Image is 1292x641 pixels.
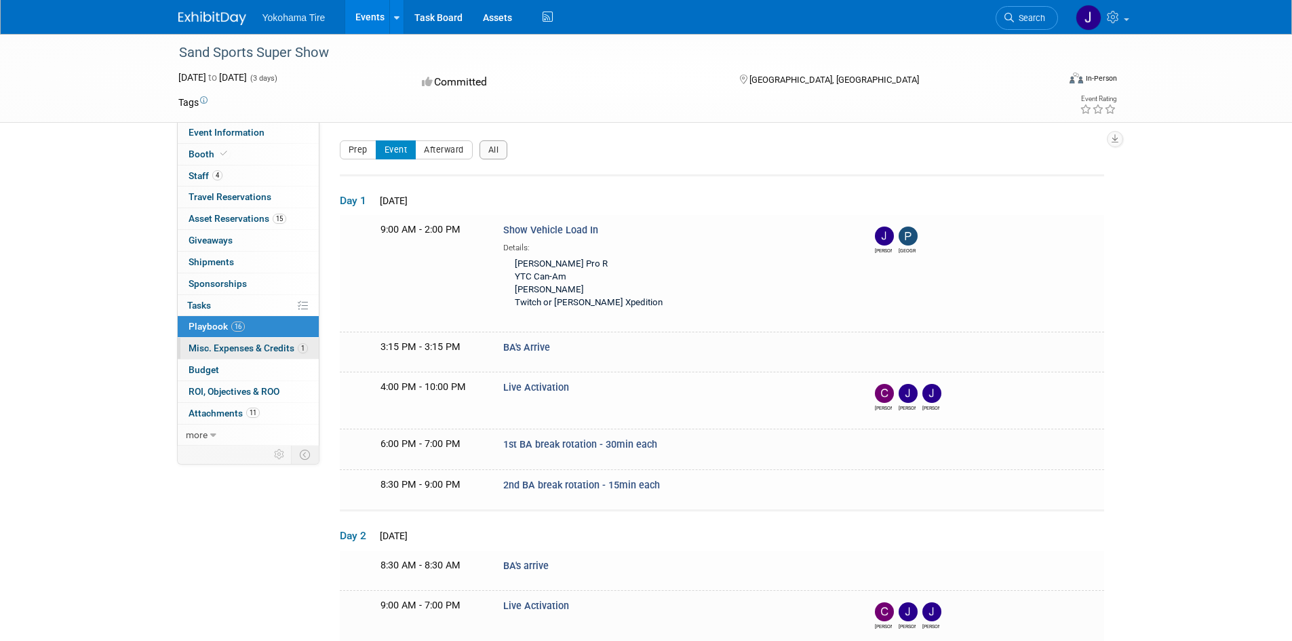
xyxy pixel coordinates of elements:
[922,384,941,403] img: Jason Heath
[380,224,461,235] span: 9:00 AM - 2:00 PM
[1070,73,1083,83] img: Format-Inperson.png
[291,446,319,463] td: Toggle Event Tabs
[178,316,319,337] a: Playbook16
[178,252,319,273] a: Shipments
[503,560,549,572] span: BA's arrive
[178,381,319,402] a: ROI, Objectives & ROO
[262,12,326,23] span: Yokohama Tire
[380,560,461,571] span: 8:30 AM - 8:30 AM
[231,322,245,332] span: 16
[178,230,319,251] a: Giveaways
[206,72,219,83] span: to
[380,479,461,490] span: 8:30 PM - 9:00 PM
[178,12,246,25] img: ExhibitDay
[178,295,319,316] a: Tasks
[376,530,408,541] span: [DATE]
[178,122,319,143] a: Event Information
[899,384,918,403] img: Janelle Williams
[978,71,1118,91] div: Event Format
[922,621,939,630] div: Jason Heath
[174,41,1038,65] div: Sand Sports Super Show
[996,6,1058,30] a: Search
[1085,73,1117,83] div: In-Person
[503,238,852,254] div: Details:
[899,246,916,254] div: Paris Hull
[178,425,319,446] a: more
[875,227,894,246] img: Jason Heath
[1076,5,1101,31] img: Jason Heath
[340,528,374,543] span: Day 2
[212,170,222,180] span: 4
[340,193,374,208] span: Day 1
[376,195,408,206] span: [DATE]
[178,96,208,109] td: Tags
[178,187,319,208] a: Travel Reservations
[503,439,657,450] span: 1st BA break rotation - 30min each
[268,446,292,463] td: Personalize Event Tab Strip
[189,235,233,246] span: Giveaways
[178,403,319,424] a: Attachments11
[189,191,271,202] span: Travel Reservations
[899,621,916,630] div: Janelle Williams
[875,246,892,254] div: Jason Heath
[418,71,718,94] div: Committed
[503,382,569,393] span: Live Activation
[189,278,247,289] span: Sponsorships
[1080,96,1116,102] div: Event Rating
[899,602,918,621] img: Janelle Williams
[298,343,308,353] span: 1
[749,75,919,85] span: [GEOGRAPHIC_DATA], [GEOGRAPHIC_DATA]
[178,166,319,187] a: Staff4
[479,140,508,159] button: All
[380,341,461,353] span: 3:15 PM - 3:15 PM
[178,338,319,359] a: Misc. Expenses & Credits1
[340,140,376,159] button: Prep
[380,438,461,450] span: 6:00 PM - 7:00 PM
[178,208,319,229] a: Asset Reservations15
[503,225,598,236] span: Show Vehicle Load In
[189,213,286,224] span: Asset Reservations
[503,342,550,353] span: BA's Arrive
[178,144,319,165] a: Booth
[899,403,916,412] div: Janelle Williams
[875,403,892,412] div: Candace Cogan
[189,386,279,397] span: ROI, Objectives & ROO
[189,149,230,159] span: Booth
[380,381,466,393] span: 4:00 PM - 10:00 PM
[376,140,416,159] button: Event
[189,170,222,181] span: Staff
[186,429,208,440] span: more
[189,256,234,267] span: Shipments
[178,273,319,294] a: Sponsorships
[1014,13,1045,23] span: Search
[415,140,473,159] button: Afterward
[922,403,939,412] div: Jason Heath
[503,480,660,491] span: 2nd BA break rotation - 15min each
[899,227,918,246] img: Paris Hull
[922,602,941,621] img: Jason Heath
[273,214,286,224] span: 15
[249,74,277,83] span: (3 days)
[503,600,569,612] span: Live Activation
[246,408,260,418] span: 11
[220,150,227,157] i: Booth reservation complete
[189,321,245,332] span: Playbook
[503,254,852,315] div: [PERSON_NAME] Pro R YTC Can-Am [PERSON_NAME] Twitch or [PERSON_NAME] Xpedition
[189,343,308,353] span: Misc. Expenses & Credits
[189,364,219,375] span: Budget
[189,408,260,419] span: Attachments
[187,300,211,311] span: Tasks
[380,600,461,611] span: 9:00 AM - 7:00 PM
[178,360,319,381] a: Budget
[875,384,894,403] img: Candace Cogan
[189,127,265,138] span: Event Information
[875,621,892,630] div: Candace Cogan
[875,602,894,621] img: Candace Cogan
[178,72,247,83] span: [DATE] [DATE]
